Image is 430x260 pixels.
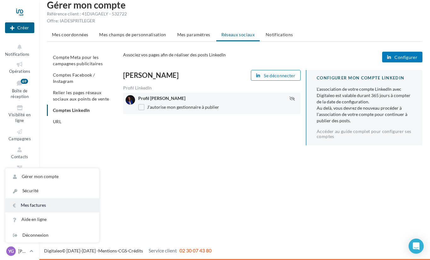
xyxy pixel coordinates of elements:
div: Profil LinkedIn [123,86,301,90]
span: Notifications [5,52,29,57]
div: Déconnexion [5,228,99,242]
div: 69 [21,79,28,84]
p: [PERSON_NAME] [18,248,27,254]
a: Campagnes [5,127,34,142]
a: Boîte de réception69 [5,78,34,101]
a: Mentions [98,248,117,253]
span: Opérations [9,69,30,74]
span: Compte Meta pour les campagnes publicitaires [53,55,103,66]
div: L'association de votre compte LinkedIn avec Digitaleo est valable durant 365 jours à compter de l... [317,86,412,124]
span: Notifications [266,32,293,37]
a: Médiathèque [5,163,34,179]
span: Mes champs de personnalisation [99,32,166,37]
div: Nouvelle campagne [5,22,34,33]
span: Mes paramètres [177,32,210,37]
span: Boîte de réception [11,88,29,99]
div: Open Intercom Messenger [409,239,424,254]
a: Contacts [5,145,34,160]
span: Service client [149,247,177,253]
label: J'autorise mon gestionnaire à publier [138,104,219,110]
div: [PERSON_NAME] [123,72,209,79]
a: Gérer mon compte [5,170,99,184]
button: Se déconnecter [251,70,301,81]
span: Configurer [394,55,417,60]
span: Associez vos pages afin de réaliser des posts LinkedIn [123,52,226,57]
a: Sécurité [5,184,99,198]
a: Accéder au guide complet pour configurer ses comptes [317,129,412,139]
div: CONFIGURER MON COMPTE LINKEDIN [317,75,412,81]
span: © [DATE]-[DATE] - - - [44,248,212,253]
span: Profil [PERSON_NAME] [138,95,185,101]
div: Offre: IADESPRITLEGER [47,18,422,24]
span: Se déconnecter [264,73,295,78]
span: Campagnes [8,136,31,141]
span: YG [8,248,14,254]
span: Visibilité en ligne [8,112,31,123]
span: Comptes Facebook / Instagram [53,72,95,84]
div: Référence client : 41DIAGAELY - 532722 [47,11,422,17]
button: Créer [5,22,34,33]
a: Mes factures [5,198,99,212]
span: 02 30 07 43 80 [179,247,212,253]
a: Aide en ligne [5,212,99,227]
button: Configurer [382,52,422,62]
a: Opérations [5,60,34,75]
a: Crédits [128,248,143,253]
a: CGS [118,248,127,253]
a: YG [PERSON_NAME] [5,245,34,257]
span: Relier les pages réseaux sociaux aux points de vente [53,90,109,101]
a: Visibilité en ligne [5,103,34,124]
span: URL [53,119,61,124]
span: Contacts [11,154,28,159]
span: Mes coordonnées [52,32,88,37]
a: Digitaleo [44,248,62,253]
